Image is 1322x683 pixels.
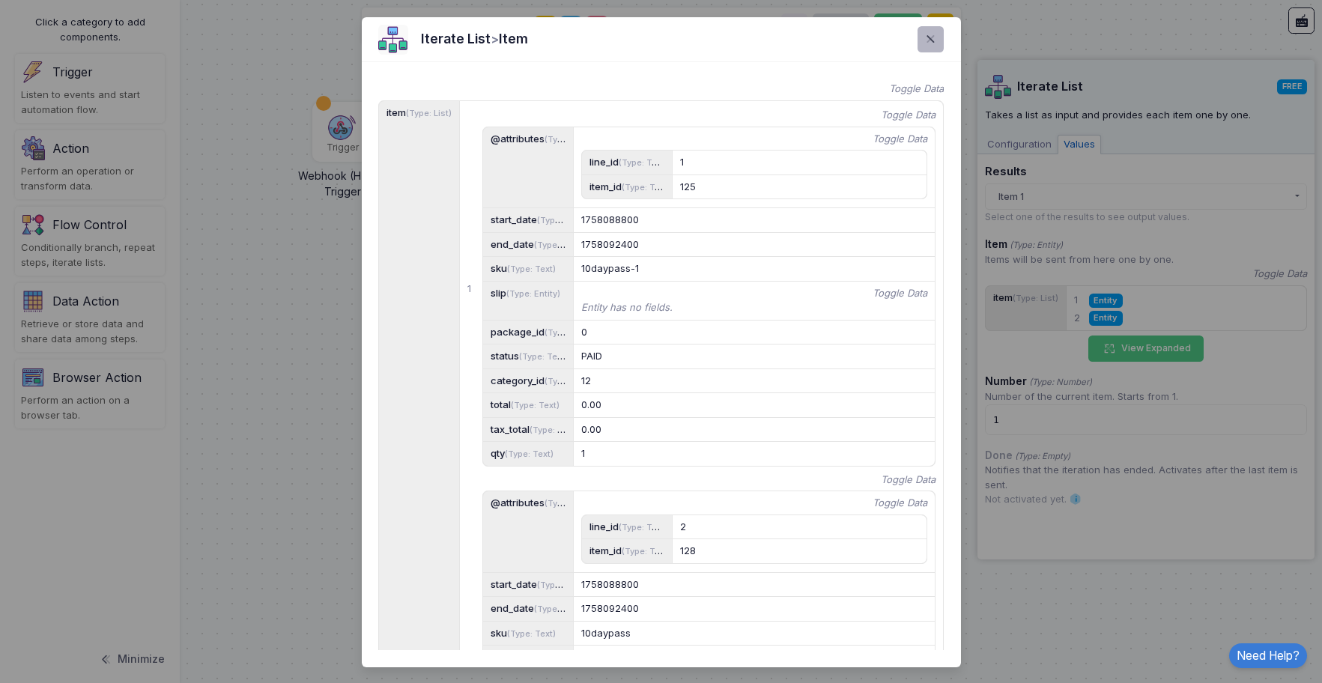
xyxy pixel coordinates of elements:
div: sku [483,622,573,646]
div: 0.00 [581,398,927,413]
i: Toggle Data [873,286,927,301]
div: start_date [483,208,573,232]
span: 1 [467,282,475,297]
h3: Iterate List Item [421,29,528,49]
span: 2 [467,646,475,661]
div: item_id [582,175,672,199]
i: Toggle Data [889,82,944,97]
div: 10daypass-1 [581,261,927,276]
span: > [491,31,499,46]
div: 2 [680,520,919,535]
div: 1 [680,155,919,170]
small: (Type: Text) [622,544,670,556]
div: start_date [483,573,573,597]
div: end_date [483,597,573,621]
div: line_id [582,151,672,174]
div: 1758088800 [581,213,927,228]
small: (Type: Text) [619,520,667,532]
div: 0.00 [581,422,927,437]
div: end_date [483,233,573,257]
div: 12 [581,374,927,389]
img: flow-v2.png [378,25,408,55]
div: 128 [680,544,919,559]
div: tax_total [483,418,573,442]
div: @attributes [483,127,573,208]
div: slip [483,282,573,320]
i: Toggle Data [881,473,936,488]
small: (Type: Text) [619,156,667,168]
div: @attributes [483,491,573,572]
div: 125 [680,180,919,195]
i: Toggle Data [873,496,927,511]
div: 1758092400 [581,601,927,616]
small: (Type: Text) [622,180,670,192]
small: (Type: List) [406,108,452,118]
div: 1 [581,446,927,461]
div: 10daypass [581,626,927,641]
small: (Type: Text) [534,602,583,614]
div: package_id [483,321,573,344]
div: total [483,393,573,417]
small: (Type: Text) [511,400,560,410]
small: (Type: Entity) [545,497,598,509]
div: 0 [581,325,927,340]
div: PAID [581,349,927,364]
div: line_id [582,515,672,539]
small: (Type: Text) [545,374,593,386]
small: (Type: Text) [530,423,578,435]
i: Entity has no fields. [581,300,673,315]
small: (Type: Text) [537,213,586,225]
div: qty [483,442,573,466]
small: (Type: Entity) [545,133,598,145]
div: status [483,344,573,368]
i: Toggle Data [873,132,927,147]
small: (Type: Text) [507,264,556,274]
div: 1758092400 [581,237,927,252]
div: 1758088800 [581,577,927,592]
small: (Type: Text) [537,578,586,590]
a: Need Help? [1229,643,1307,668]
small: (Type: Text) [545,326,593,338]
div: category_id [483,369,573,393]
small: (Type: Text) [505,449,554,459]
small: (Type: Text) [507,628,556,639]
div: sku [483,257,573,281]
small: (Type: Entity) [506,288,560,299]
small: (Type: Text) [534,238,583,250]
small: (Type: Text) [519,350,568,362]
div: item_id [582,539,672,563]
i: Toggle Data [881,108,936,123]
